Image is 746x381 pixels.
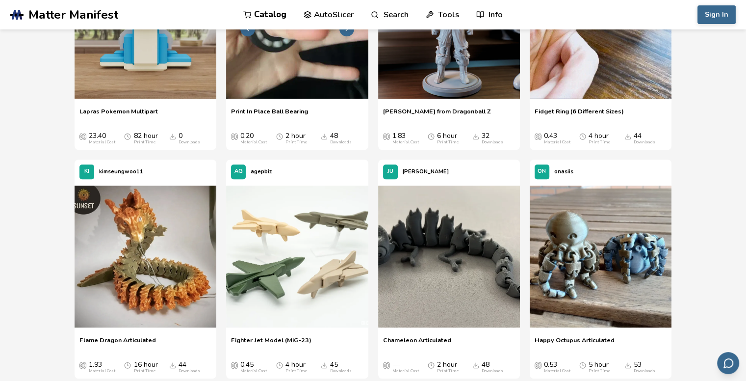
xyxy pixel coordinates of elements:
div: 53 [634,361,655,374]
div: Downloads [634,369,655,374]
div: Material Cost [89,369,115,374]
span: ON [538,168,546,175]
div: 44 [179,361,200,374]
div: Material Cost [89,140,115,145]
div: 0.53 [544,361,570,374]
span: JU [387,168,393,175]
div: 0.20 [240,132,267,145]
p: onasiis [554,166,573,177]
div: 82 hour [133,132,157,145]
span: Average Print Time [124,361,131,369]
span: Average Cost [383,361,390,369]
span: Downloads [624,132,631,140]
div: 44 [634,132,655,145]
div: 0.45 [240,361,267,374]
p: kimseungwoo11 [99,166,143,177]
div: 5 hour [589,361,610,374]
span: Matter Manifest [28,8,118,22]
div: Downloads [482,369,503,374]
span: KI [84,168,89,175]
div: 32 [482,132,503,145]
span: Downloads [472,132,479,140]
span: Downloads [624,361,631,369]
div: 48 [330,132,352,145]
a: Flame Dragon Articulated [79,336,156,351]
div: Print Time [437,369,459,374]
div: 6 hour [437,132,459,145]
a: Print In Place Ball Bearing [231,108,308,122]
span: Downloads [321,361,328,369]
button: Send feedback via email [717,352,739,374]
div: Material Cost [240,369,267,374]
div: Downloads [179,369,200,374]
span: Average Cost [231,132,238,140]
p: [PERSON_NAME] [403,166,449,177]
div: Print Time [133,140,155,145]
div: Material Cost [544,140,570,145]
div: 48 [482,361,503,374]
div: 45 [330,361,352,374]
div: 0 [179,132,200,145]
div: 4 hour [589,132,610,145]
div: Print Time [285,140,307,145]
span: Average Cost [79,361,86,369]
div: 23.40 [89,132,115,145]
div: Material Cost [240,140,267,145]
a: Chameleon Articulated [383,336,451,351]
span: Average Cost [535,132,541,140]
span: Average Print Time [276,361,283,369]
span: Average Print Time [428,361,435,369]
a: Fighter Jet Model (MiG-23) [231,336,311,351]
span: Average Cost [79,132,86,140]
div: Downloads [330,369,352,374]
div: 1.83 [392,132,419,145]
div: Downloads [634,140,655,145]
a: Fidget Ring (6 Different Sizes) [535,108,624,122]
a: Happy Octupus Articulated [535,336,615,351]
div: Print Time [437,140,459,145]
div: 1.93 [89,361,115,374]
span: Average Print Time [579,361,586,369]
div: Downloads [330,140,352,145]
div: Print Time [285,369,307,374]
div: 4 hour [285,361,307,374]
div: Material Cost [392,140,419,145]
div: 0.43 [544,132,570,145]
span: Average Print Time [124,132,131,140]
span: Downloads [472,361,479,369]
div: Material Cost [544,369,570,374]
span: Downloads [321,132,328,140]
span: Average Cost [383,132,390,140]
div: Downloads [179,140,200,145]
span: Average Print Time [579,132,586,140]
div: 2 hour [437,361,459,374]
span: Downloads [169,132,176,140]
span: AG [234,168,243,175]
div: 2 hour [285,132,307,145]
span: Average Print Time [276,132,283,140]
button: Sign In [697,5,736,24]
span: Downloads [169,361,176,369]
span: Average Cost [535,361,541,369]
span: — [392,361,399,369]
div: Downloads [482,140,503,145]
div: Material Cost [392,369,419,374]
p: agepbiz [251,166,272,177]
span: Average Print Time [428,132,435,140]
span: Average Cost [231,361,238,369]
div: Print Time [589,369,610,374]
div: Print Time [133,369,155,374]
a: [PERSON_NAME] from Dragonball Z [383,108,491,122]
div: Print Time [589,140,610,145]
a: Lapras Pokemon Multipart [79,108,158,122]
div: 16 hour [133,361,157,374]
